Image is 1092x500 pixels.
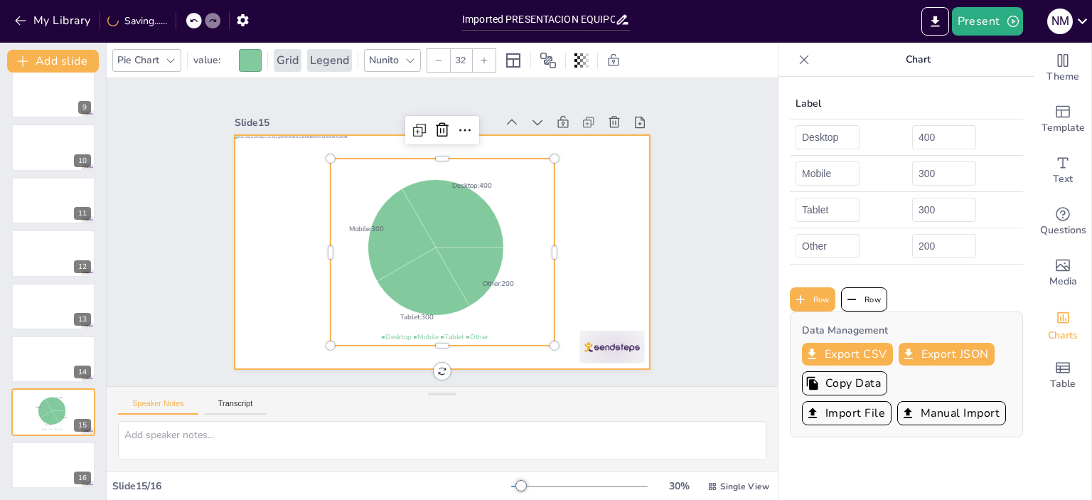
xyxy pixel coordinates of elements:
span: Template [1042,120,1085,136]
div: 10 [74,154,91,167]
span: Table [1050,376,1076,392]
button: Transcript [204,399,267,415]
div: Add images, graphics, shapes or video [1034,248,1091,299]
span: Tablet [54,428,58,430]
div: Add charts and graphs [1034,299,1091,350]
text: Tablet : 300 [427,311,462,330]
div: 14 [11,336,95,383]
text: Other : 200 [495,255,528,273]
button: Speaker Notes [118,399,198,415]
th: Label [790,88,906,119]
input: Q4 [796,234,860,258]
div: Add ready made slides [1034,94,1091,145]
div: 15 [74,419,91,432]
span: Mobile [449,329,472,344]
span: Desktop [42,428,47,430]
div: 16 [11,442,95,489]
span: Other [499,313,519,327]
div: 12 [11,230,95,277]
div: 14 [74,366,91,378]
button: My Library [11,9,97,32]
button: Row [790,287,835,312]
button: Add slide [7,50,99,73]
button: Export CSV [802,343,893,366]
button: Export to PowerPoint [921,7,949,36]
div: Grid [274,49,301,72]
text: Mobile : 300 [35,406,42,408]
div: 30 % [662,479,696,493]
text: Other : 200 [61,417,68,420]
button: Manual Import [897,401,1006,425]
span: Charts [1048,328,1078,344]
button: Export JSON [899,343,995,366]
div: N M [1047,9,1073,34]
div: Change the overall theme [1034,43,1091,94]
div: 16 [74,472,91,484]
input: Enter value [912,125,976,149]
span: Desktop [419,337,446,354]
div: Pie Chart [114,50,162,70]
div: 13 [11,283,95,330]
div: Slide 15 [208,105,462,198]
button: N M [1047,7,1073,36]
button: Row [841,287,887,312]
span: Position [540,52,557,69]
div: Get real-time input from your audience [1034,196,1091,248]
div: Add text boxes [1034,145,1091,196]
input: Enter value [912,161,976,186]
div: Nunito [366,50,402,70]
text: Desktop : 400 [435,168,476,189]
input: Q1 [796,125,860,149]
div: 9 [11,71,95,118]
span: value : [193,53,236,67]
span: Other [59,428,63,430]
span: Media [1049,274,1077,289]
div: Saving...... [107,14,167,28]
h4: Data Management [802,324,1011,337]
button: Import File [802,401,892,425]
div: 10 [11,124,95,171]
text: Tablet : 300 [45,424,52,426]
div: 12 [74,260,91,273]
div: Layout [502,49,525,72]
div: 11 [74,207,91,220]
div: 13 [74,313,91,326]
span: Theme [1046,69,1079,85]
div: 11 [11,177,95,224]
input: Q3 [796,198,860,222]
span: Questions [1040,223,1086,238]
input: Enter value [912,198,976,222]
div: 15 [11,388,95,435]
text: Mobile : 300 [350,243,387,262]
button: Copy Data [802,371,887,395]
input: Q2 [796,161,860,186]
span: Single View [720,481,769,492]
input: Enter value [912,234,976,258]
div: Slide 15 / 16 [112,479,511,493]
span: Text [1053,171,1073,187]
p: Chart [815,43,1020,77]
span: Mobile [48,428,53,430]
span: Tablet [475,321,496,336]
button: Present [952,7,1023,36]
input: Insert title [462,9,615,30]
div: Legend [307,49,352,72]
div: Add a table [1034,350,1091,401]
div: 9 [78,101,91,114]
